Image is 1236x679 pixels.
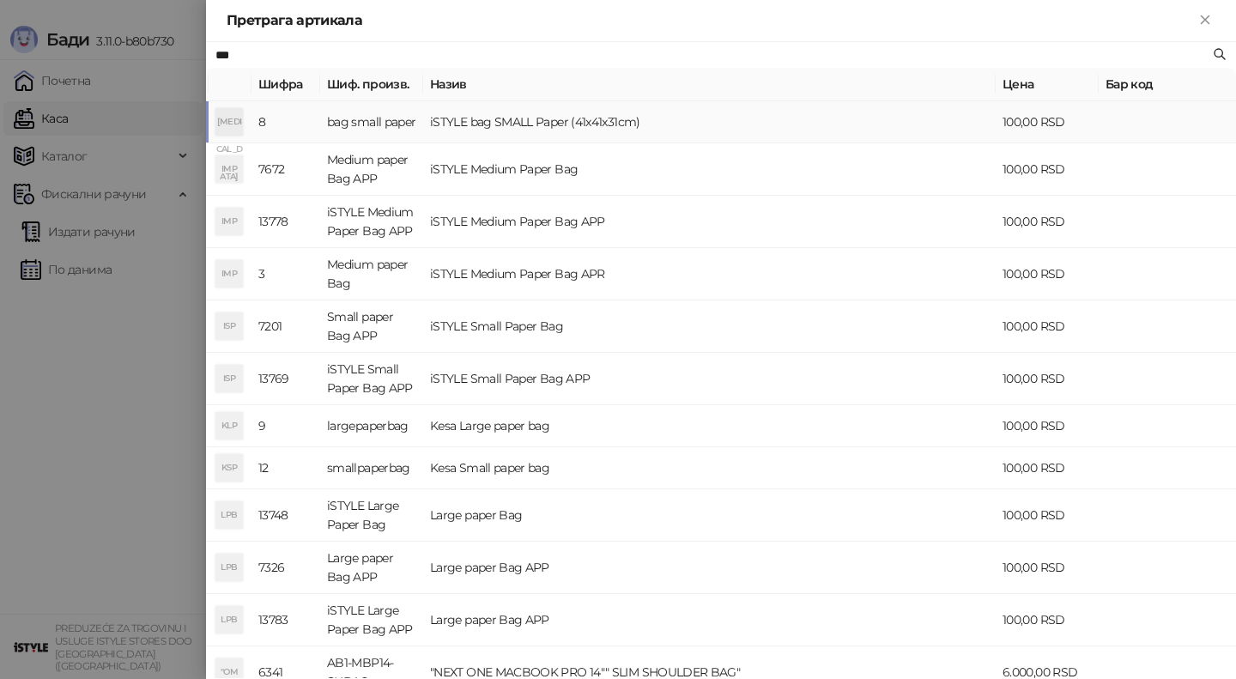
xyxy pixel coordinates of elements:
div: LPB [215,554,243,581]
td: 100,00 RSD [996,447,1099,489]
td: Large paper Bag [423,489,996,542]
button: Close [1195,10,1215,31]
td: iSTYLE Large Paper Bag [320,489,423,542]
td: Medium paper Bag [320,248,423,300]
td: iSTYLE Large Paper Bag APP [320,594,423,646]
th: Назив [423,68,996,101]
div: ISP [215,365,243,392]
td: 100,00 RSD [996,489,1099,542]
td: 13783 [251,594,320,646]
div: [MEDICAL_DATA] [215,108,243,136]
td: 3 [251,248,320,300]
td: iSTYLE Medium Paper Bag [423,143,996,196]
td: Large paper Bag APP [423,594,996,646]
td: iSTYLE Medium Paper Bag APR [423,248,996,300]
td: Kesa Small paper bag [423,447,996,489]
td: 100,00 RSD [996,542,1099,594]
td: Large paper Bag APP [423,542,996,594]
td: 7201 [251,300,320,353]
td: Medium paper Bag APP [320,143,423,196]
td: 13748 [251,489,320,542]
td: 100,00 RSD [996,196,1099,248]
td: 100,00 RSD [996,594,1099,646]
td: 13769 [251,353,320,405]
td: 100,00 RSD [996,248,1099,300]
td: 100,00 RSD [996,101,1099,143]
td: iSTYLE Medium Paper Bag APP [423,196,996,248]
td: iSTYLE Small Paper Bag APP [423,353,996,405]
td: iSTYLE Small Paper Bag [423,300,996,353]
th: Шифра [251,68,320,101]
td: iSTYLE Medium Paper Bag APP [320,196,423,248]
div: LPB [215,501,243,529]
td: 100,00 RSD [996,405,1099,447]
td: 100,00 RSD [996,353,1099,405]
td: 7326 [251,542,320,594]
div: IMP [215,155,243,183]
td: 100,00 RSD [996,143,1099,196]
td: largepaperbag [320,405,423,447]
td: 8 [251,101,320,143]
div: IMP [215,208,243,235]
td: 12 [251,447,320,489]
th: Цена [996,68,1099,101]
th: Бар код [1099,68,1236,101]
div: Претрага артикала [227,10,1195,31]
td: iSTYLE bag SMALL Paper (41x41x31cm) [423,101,996,143]
td: 100,00 RSD [996,300,1099,353]
td: Small paper Bag APP [320,300,423,353]
td: 7672 [251,143,320,196]
td: smallpaperbag [320,447,423,489]
div: IMP [215,260,243,288]
div: KLP [215,412,243,440]
th: Шиф. произв. [320,68,423,101]
div: ISP [215,312,243,340]
td: Kesa Large paper bag [423,405,996,447]
td: iSTYLE Small Paper Bag APP [320,353,423,405]
div: LPB [215,606,243,634]
div: KSP [215,454,243,482]
td: 13778 [251,196,320,248]
td: Large paper Bag APP [320,542,423,594]
td: bag small paper [320,101,423,143]
td: 9 [251,405,320,447]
